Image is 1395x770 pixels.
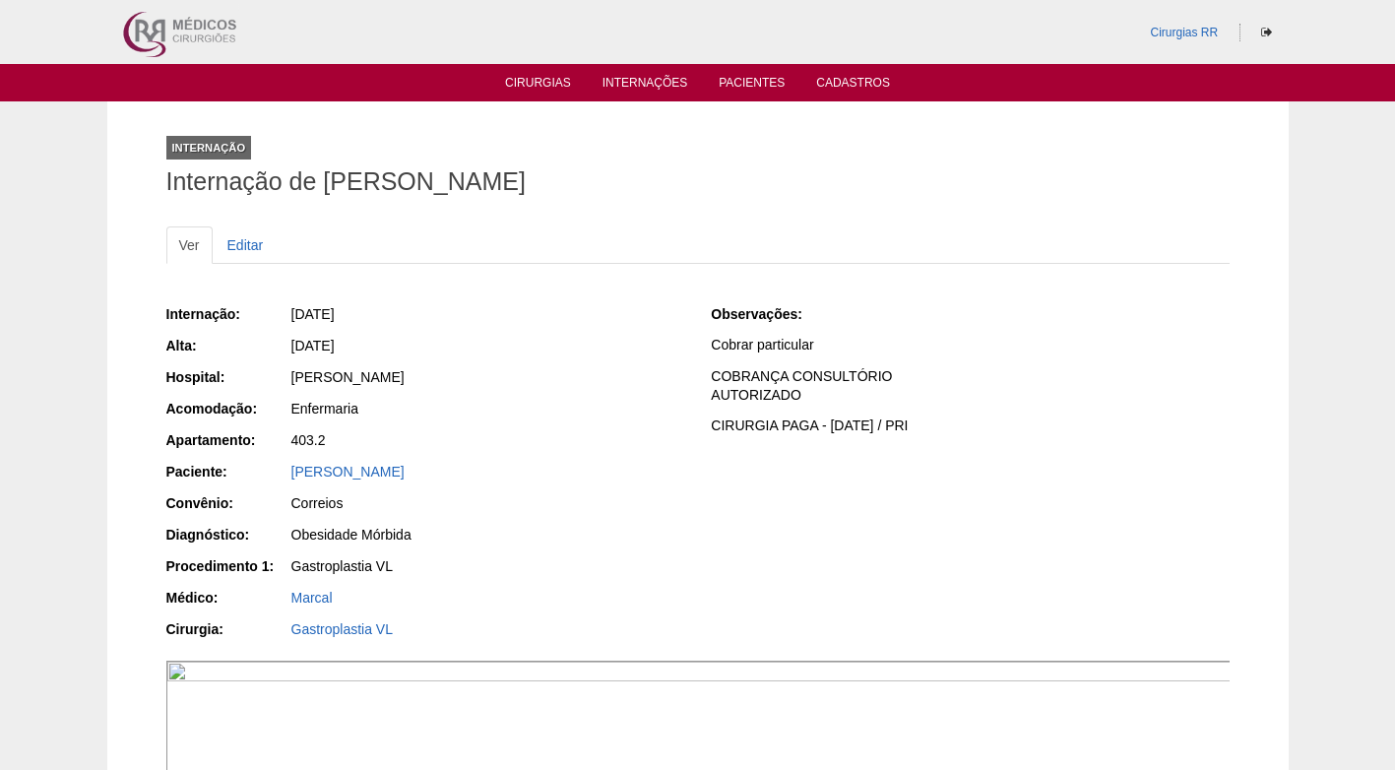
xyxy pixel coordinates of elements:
[291,525,684,545] div: Obesidade Mórbida
[291,621,394,637] a: Gastroplastia VL
[291,590,333,606] a: Marcal
[816,76,890,96] a: Cadastros
[166,367,289,387] div: Hospital:
[719,76,785,96] a: Pacientes
[291,367,684,387] div: [PERSON_NAME]
[166,399,289,418] div: Acomodação:
[166,525,289,545] div: Diagnóstico:
[166,493,289,513] div: Convênio:
[291,399,684,418] div: Enfermaria
[166,169,1230,194] h1: Internação de [PERSON_NAME]
[166,619,289,639] div: Cirurgia:
[1261,27,1272,38] i: Sair
[1150,26,1218,39] a: Cirurgias RR
[291,430,684,450] div: 403.2
[291,306,335,322] span: [DATE]
[166,430,289,450] div: Apartamento:
[291,493,684,513] div: Correios
[711,367,1229,405] p: COBRANÇA CONSULTÓRIO AUTORIZADO
[166,462,289,481] div: Paciente:
[291,464,405,480] a: [PERSON_NAME]
[166,336,289,355] div: Alta:
[166,304,289,324] div: Internação:
[166,136,252,160] div: Internação
[602,76,688,96] a: Internações
[291,338,335,353] span: [DATE]
[291,556,684,576] div: Gastroplastia VL
[711,336,1229,354] p: Cobrar particular
[711,417,1229,435] p: CIRURGIA PAGA - [DATE] / PRI
[166,588,289,608] div: Médico:
[215,226,277,264] a: Editar
[711,304,834,324] div: Observações:
[505,76,571,96] a: Cirurgias
[166,556,289,576] div: Procedimento 1:
[166,226,213,264] a: Ver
